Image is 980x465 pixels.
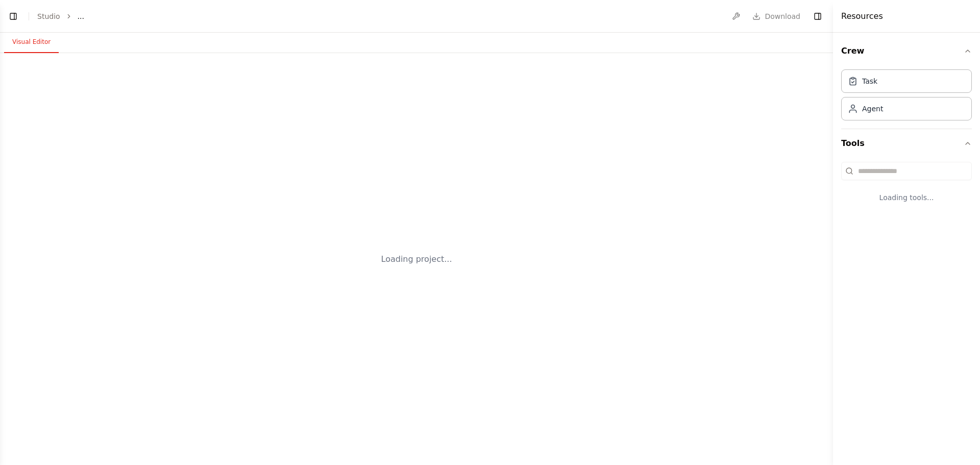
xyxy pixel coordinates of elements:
[4,32,59,53] button: Visual Editor
[862,104,883,114] div: Agent
[862,76,877,86] div: Task
[381,253,452,265] div: Loading project...
[37,12,60,20] a: Studio
[78,11,84,21] span: ...
[841,37,972,65] button: Crew
[841,65,972,129] div: Crew
[6,9,20,23] button: Show left sidebar
[841,184,972,211] div: Loading tools...
[841,158,972,219] div: Tools
[841,10,883,22] h4: Resources
[37,11,84,21] nav: breadcrumb
[811,9,825,23] button: Hide right sidebar
[841,129,972,158] button: Tools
